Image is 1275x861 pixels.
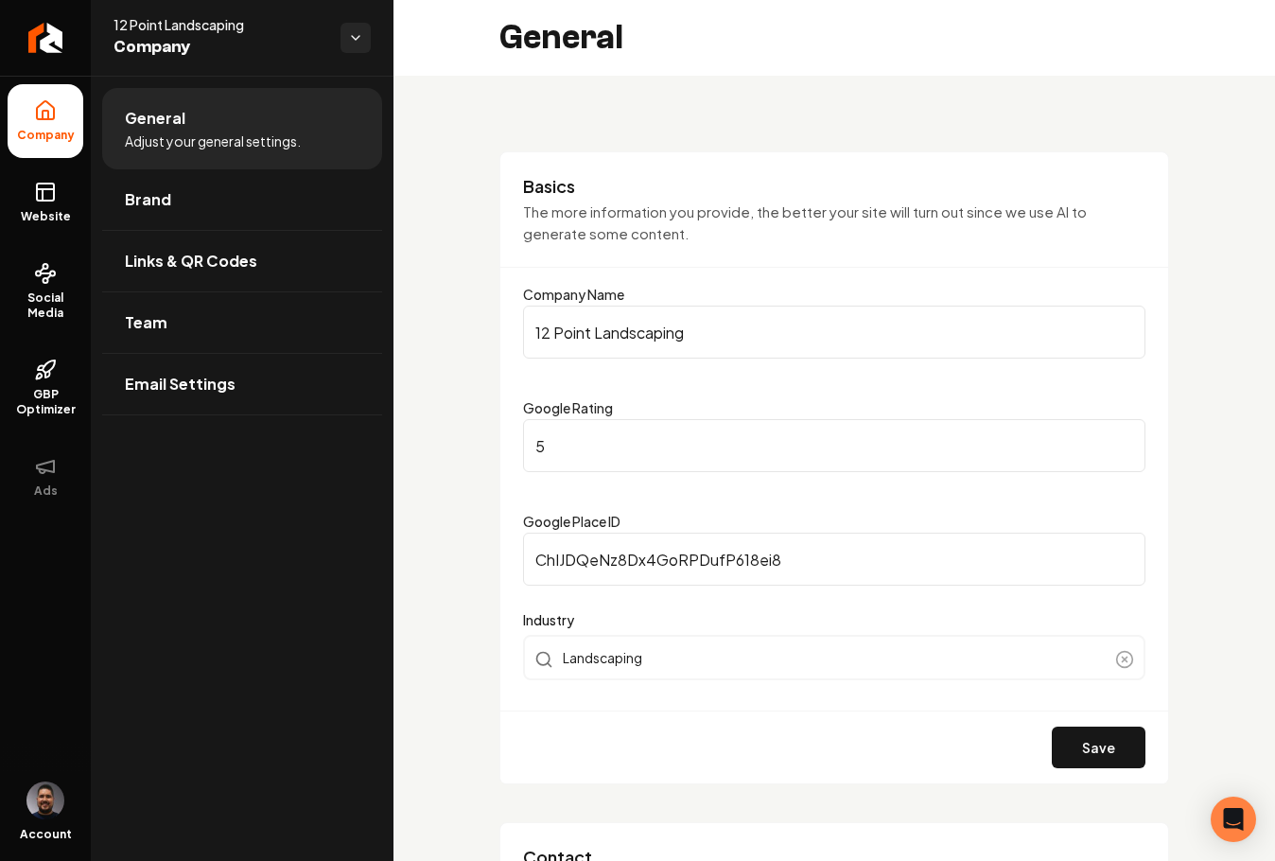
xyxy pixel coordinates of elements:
[125,107,185,130] span: General
[114,34,325,61] span: Company
[13,209,79,224] span: Website
[523,513,620,530] label: Google Place ID
[114,15,325,34] span: 12 Point Landscaping
[8,166,83,239] a: Website
[9,128,82,143] span: Company
[26,782,64,819] img: Daniel Humberto Ortega Celis
[1211,797,1256,842] div: Open Intercom Messenger
[102,354,382,414] a: Email Settings
[523,306,1145,359] input: Company Name
[125,250,257,272] span: Links & QR Codes
[523,399,613,416] label: Google Rating
[102,231,382,291] a: Links & QR Codes
[8,290,83,321] span: Social Media
[8,387,83,417] span: GBP Optimizer
[1052,727,1145,768] button: Save
[523,533,1145,586] input: Google Place ID
[102,292,382,353] a: Team
[523,175,1145,198] h3: Basics
[28,23,63,53] img: Rebolt Logo
[523,286,624,303] label: Company Name
[8,247,83,336] a: Social Media
[26,782,64,819] button: Open user button
[8,343,83,432] a: GBP Optimizer
[102,169,382,230] a: Brand
[20,827,72,842] span: Account
[125,311,167,334] span: Team
[125,373,236,395] span: Email Settings
[523,419,1145,472] input: Google Rating
[26,483,65,499] span: Ads
[523,202,1145,244] p: The more information you provide, the better your site will turn out since we use AI to generate ...
[125,188,171,211] span: Brand
[8,440,83,514] button: Ads
[125,132,301,150] span: Adjust your general settings.
[499,19,623,57] h2: General
[523,608,1145,631] label: Industry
